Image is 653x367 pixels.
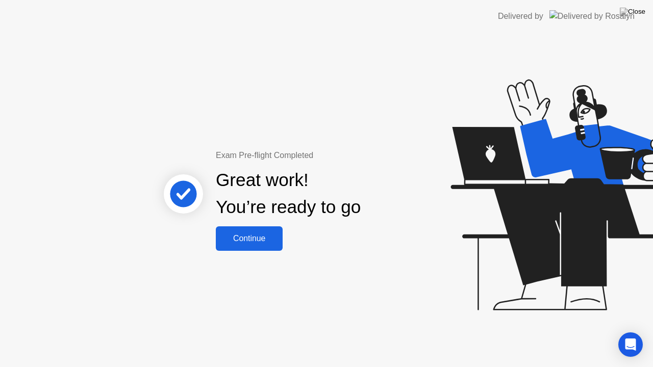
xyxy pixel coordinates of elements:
div: Great work! You’re ready to go [216,167,361,221]
div: Delivered by [498,10,543,22]
img: Close [620,8,645,16]
img: Delivered by Rosalyn [549,10,635,22]
div: Open Intercom Messenger [618,332,643,357]
button: Continue [216,226,283,251]
div: Exam Pre-flight Completed [216,149,426,162]
div: Continue [219,234,280,243]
